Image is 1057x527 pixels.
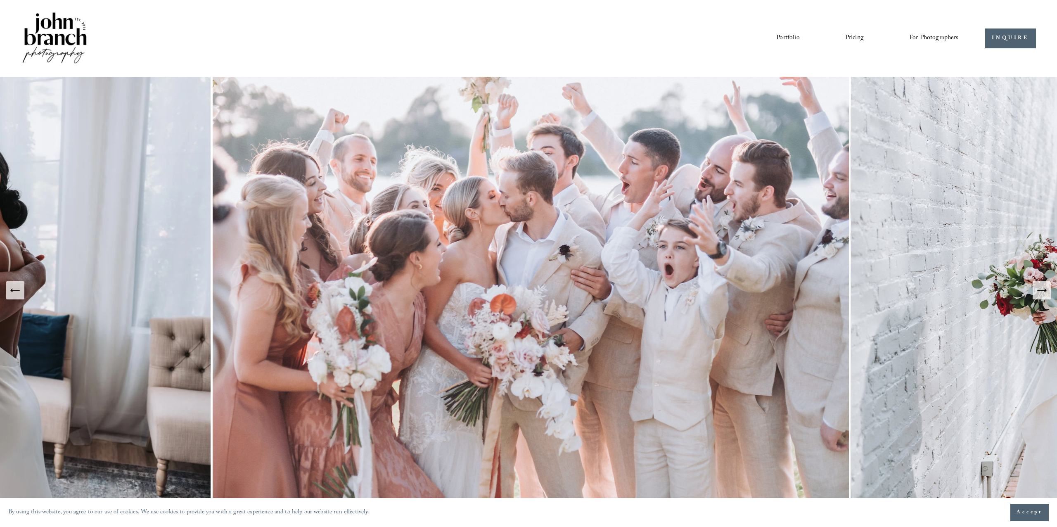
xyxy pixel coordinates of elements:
[1017,508,1043,517] span: Accept
[6,281,24,299] button: Previous Slide
[909,31,959,45] a: folder dropdown
[8,507,370,519] p: By using this website, you agree to our use of cookies. We use cookies to provide you with a grea...
[1010,504,1049,521] button: Accept
[845,31,864,45] a: Pricing
[1033,281,1051,299] button: Next Slide
[21,11,88,66] img: John Branch IV Photography
[909,32,959,45] span: For Photographers
[776,31,799,45] a: Portfolio
[211,77,851,504] img: A wedding party celebrating outdoors, featuring a bride and groom kissing amidst cheering bridesm...
[985,28,1036,49] a: INQUIRE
